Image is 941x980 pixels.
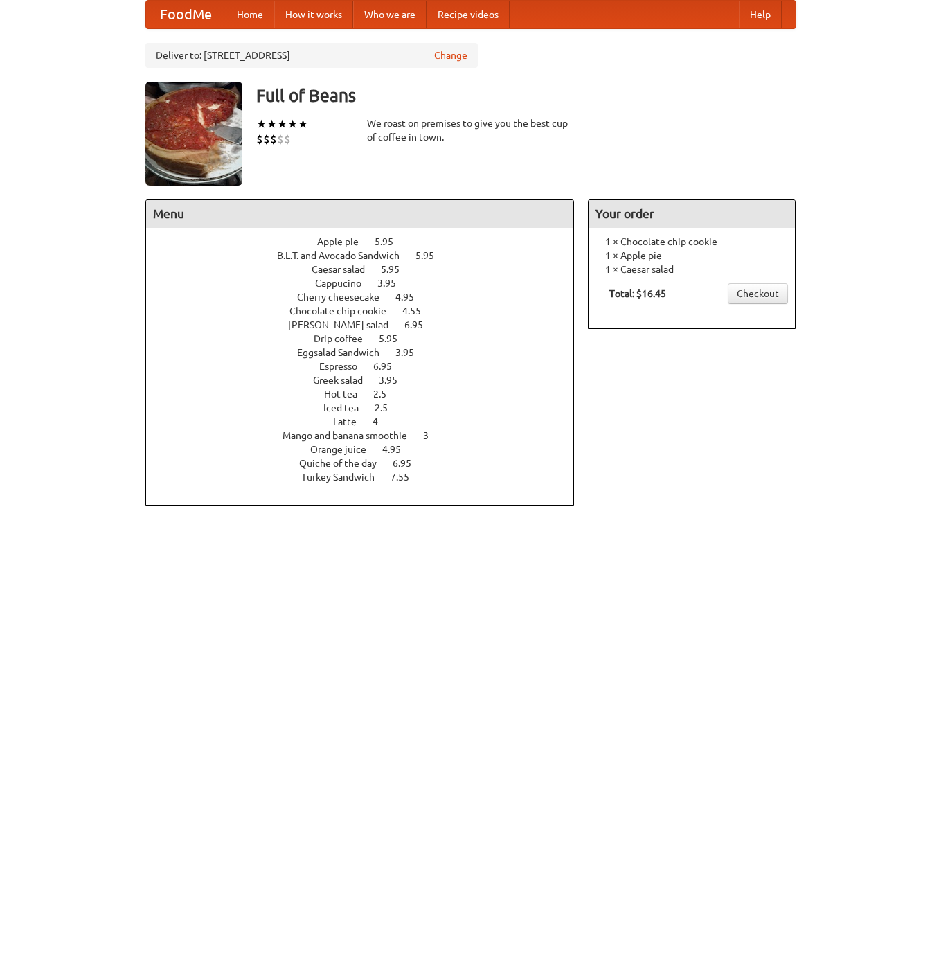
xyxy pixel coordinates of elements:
[314,333,377,344] span: Drip coffee
[313,375,377,386] span: Greek salad
[402,305,435,317] span: 4.55
[283,430,421,441] span: Mango and banana smoothie
[427,1,510,28] a: Recipe videos
[315,278,422,289] a: Cappucino 3.95
[323,402,413,413] a: Iced tea 2.5
[589,200,795,228] h4: Your order
[595,235,788,249] li: 1 × Chocolate chip cookie
[434,48,467,62] a: Change
[319,361,418,372] a: Espresso 6.95
[728,283,788,304] a: Checkout
[277,132,284,147] li: $
[310,444,427,455] a: Orange juice 4.95
[312,264,379,275] span: Caesar salad
[319,361,371,372] span: Espresso
[382,444,415,455] span: 4.95
[313,375,423,386] a: Greek salad 3.95
[256,132,263,147] li: $
[145,82,242,186] img: angular.jpg
[379,375,411,386] span: 3.95
[333,416,370,427] span: Latte
[423,430,442,441] span: 3
[299,458,437,469] a: Quiche of the day 6.95
[283,430,454,441] a: Mango and banana smoothie 3
[595,262,788,276] li: 1 × Caesar salad
[298,116,308,132] li: ★
[333,416,404,427] a: Latte 4
[373,361,406,372] span: 6.95
[393,458,425,469] span: 6.95
[277,250,460,261] a: B.L.T. and Avocado Sandwich 5.95
[297,347,440,358] a: Eggsalad Sandwich 3.95
[391,472,423,483] span: 7.55
[379,333,411,344] span: 5.95
[301,472,435,483] a: Turkey Sandwich 7.55
[395,292,428,303] span: 4.95
[289,305,447,317] a: Chocolate chip cookie 4.55
[324,389,371,400] span: Hot tea
[373,389,400,400] span: 2.5
[312,264,425,275] a: Caesar salad 5.95
[317,236,419,247] a: Apple pie 5.95
[146,1,226,28] a: FoodMe
[267,116,277,132] li: ★
[404,319,437,330] span: 6.95
[289,305,400,317] span: Chocolate chip cookie
[415,250,448,261] span: 5.95
[310,444,380,455] span: Orange juice
[284,132,291,147] li: $
[226,1,274,28] a: Home
[377,278,410,289] span: 3.95
[609,288,666,299] b: Total: $16.45
[324,389,412,400] a: Hot tea 2.5
[277,250,413,261] span: B.L.T. and Avocado Sandwich
[395,347,428,358] span: 3.95
[314,333,423,344] a: Drip coffee 5.95
[373,416,392,427] span: 4
[317,236,373,247] span: Apple pie
[146,200,574,228] h4: Menu
[297,347,393,358] span: Eggsalad Sandwich
[367,116,575,144] div: We roast on premises to give you the best cup of coffee in town.
[315,278,375,289] span: Cappucino
[145,43,478,68] div: Deliver to: [STREET_ADDRESS]
[595,249,788,262] li: 1 × Apple pie
[297,292,440,303] a: Cherry cheesecake 4.95
[287,116,298,132] li: ★
[270,132,277,147] li: $
[274,1,353,28] a: How it works
[381,264,413,275] span: 5.95
[263,132,270,147] li: $
[739,1,782,28] a: Help
[375,236,407,247] span: 5.95
[277,116,287,132] li: ★
[323,402,373,413] span: Iced tea
[288,319,402,330] span: [PERSON_NAME] salad
[301,472,388,483] span: Turkey Sandwich
[299,458,391,469] span: Quiche of the day
[256,116,267,132] li: ★
[297,292,393,303] span: Cherry cheesecake
[256,82,796,109] h3: Full of Beans
[288,319,449,330] a: [PERSON_NAME] salad 6.95
[353,1,427,28] a: Who we are
[375,402,402,413] span: 2.5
